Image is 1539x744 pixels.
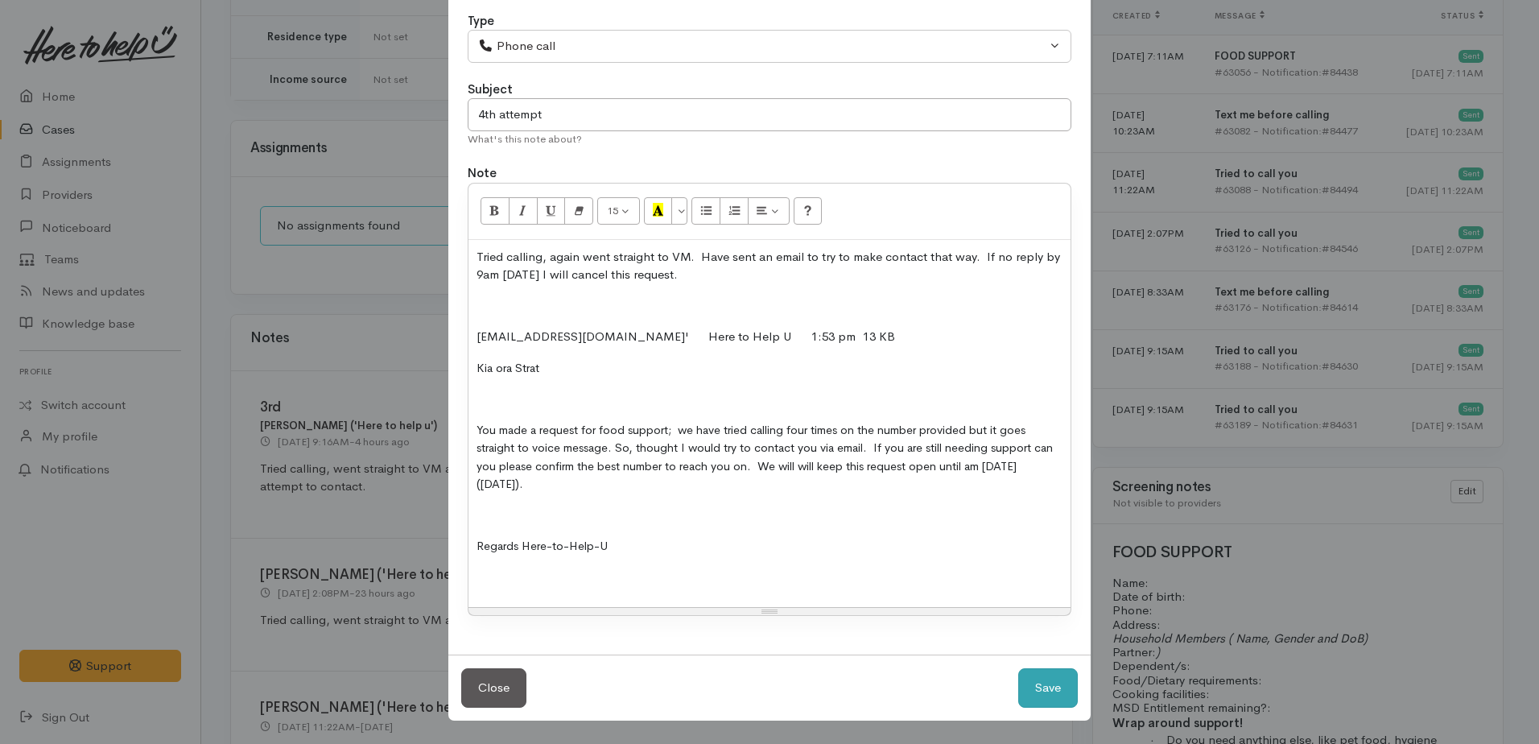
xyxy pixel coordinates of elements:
button: Font Size [597,197,640,225]
button: Recent Color [644,197,673,225]
button: Close [461,668,526,708]
button: Unordered list (CTRL+SHIFT+NUM7) [691,197,720,225]
button: Phone call [468,30,1071,63]
button: Remove Font Style (CTRL+\) [564,197,593,225]
div: What's this note about? [468,131,1071,147]
button: Underline (CTRL+U) [537,197,566,225]
div: Phone call [478,37,1046,56]
span: You made a request for food support; we have tried calling four times on the number provided but ... [477,423,1053,492]
button: Ordered list (CTRL+SHIFT+NUM8) [720,197,749,225]
span: 15 [607,204,618,217]
button: Bold (CTRL+B) [481,197,510,225]
button: Italic (CTRL+I) [509,197,538,225]
p: Tried calling, again went straight to VM. Have sent an email to try to make contact that way. If ... [477,248,1062,284]
button: Paragraph [748,197,790,225]
label: Subject [468,81,513,99]
div: Resize [468,608,1071,615]
label: Type [468,12,494,31]
button: Help [794,197,823,225]
span: Regards Here-to-Help-U [477,539,608,553]
span: Kia ora Strat [477,361,539,375]
button: Save [1018,668,1078,708]
p: [EMAIL_ADDRESS][DOMAIN_NAME]' Here to Help U 1:53 pm 13 KB [477,328,1062,346]
button: More Color [671,197,687,225]
label: Note [468,164,497,183]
